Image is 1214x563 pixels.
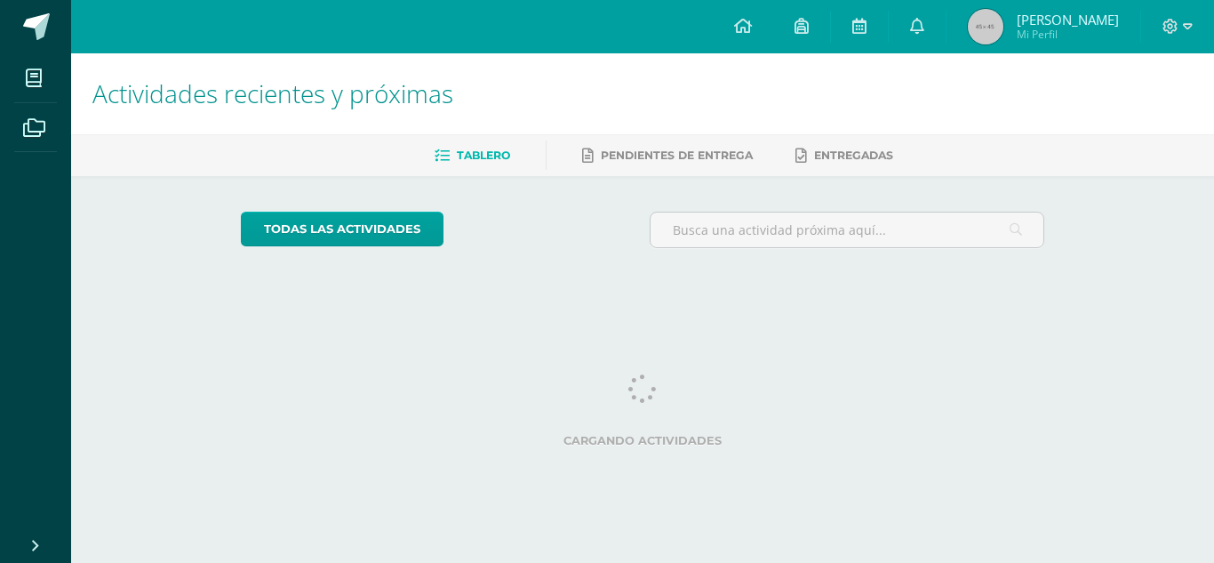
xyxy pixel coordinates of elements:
[241,212,443,246] a: todas las Actividades
[795,141,893,170] a: Entregadas
[1017,11,1119,28] span: [PERSON_NAME]
[241,434,1045,447] label: Cargando actividades
[582,141,753,170] a: Pendientes de entrega
[968,9,1003,44] img: 45x45
[601,149,753,162] span: Pendientes de entrega
[1017,27,1119,42] span: Mi Perfil
[92,76,453,110] span: Actividades recientes y próximas
[457,149,510,162] span: Tablero
[435,141,510,170] a: Tablero
[651,213,1044,247] input: Busca una actividad próxima aquí...
[814,149,893,162] span: Entregadas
